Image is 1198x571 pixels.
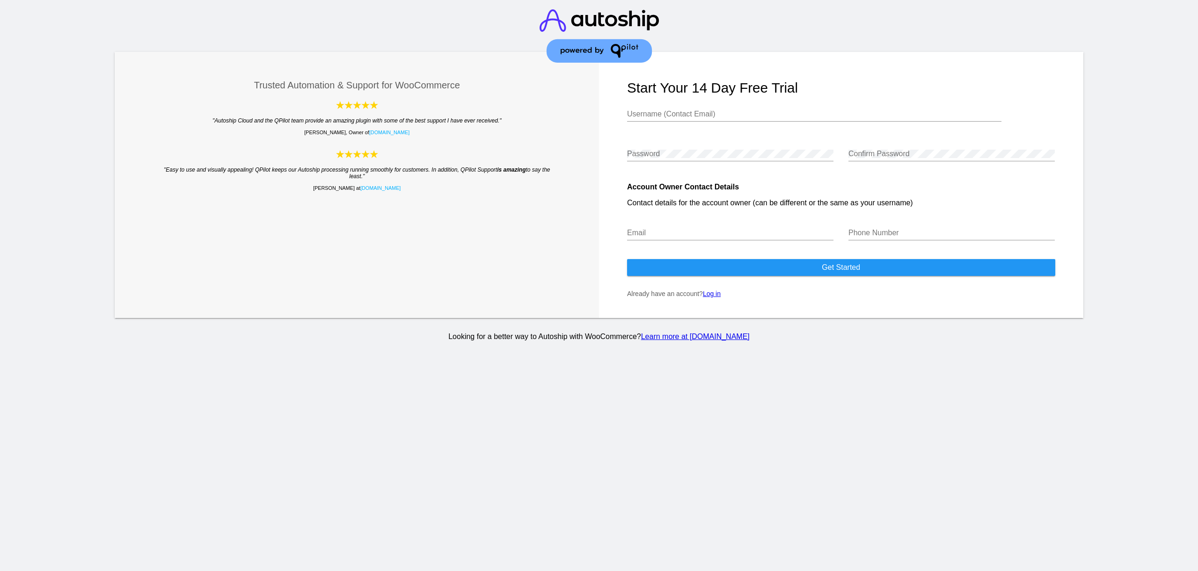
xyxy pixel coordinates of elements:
[336,149,378,159] img: Autoship Cloud powered by QPilot
[627,80,1055,96] h1: Start your 14 day free trial
[369,130,409,135] a: [DOMAIN_NAME]
[627,199,1055,207] p: Contact details for the account owner (can be different or the same as your username)
[641,332,750,340] a: Learn more at [DOMAIN_NAME]
[627,229,833,237] input: Email
[162,166,553,180] blockquote: "Easy to use and visually appealing! QPilot keeps our Autoship processing running smoothly for cu...
[627,183,739,191] strong: Account Owner Contact Details
[113,332,1085,341] p: Looking for a better way to Autoship with WooCommerce?
[360,185,401,191] a: [DOMAIN_NAME]
[336,100,378,110] img: Autoship Cloud powered by QPilot
[822,263,860,271] span: Get started
[162,117,553,124] blockquote: "Autoship Cloud and the QPilot team provide an amazing plugin with some of the best support I hav...
[143,130,571,135] p: [PERSON_NAME], Owner of
[627,290,1055,297] p: Already have an account?
[627,259,1055,276] button: Get started
[143,80,571,91] h3: Trusted Automation & Support for WooCommerce
[143,185,571,191] p: [PERSON_NAME] at
[627,110,1001,118] input: Username (Contact Email)
[497,166,526,173] strong: is amazing
[703,290,721,297] a: Log in
[848,229,1055,237] input: Phone Number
